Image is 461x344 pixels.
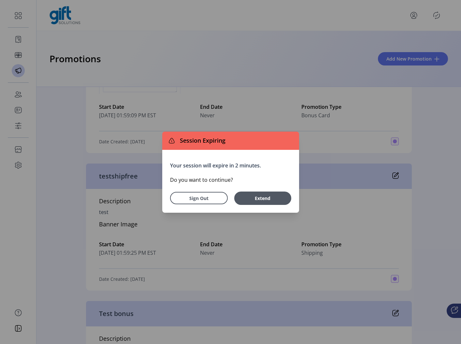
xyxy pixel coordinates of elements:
button: Sign Out [170,192,228,204]
span: Sign Out [179,195,219,202]
span: Session Expiring [177,136,225,145]
p: Do you want to continue? [170,176,291,184]
span: Extend [238,195,288,202]
button: Extend [234,192,291,205]
p: Your session will expire in 2 minutes. [170,162,291,169]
